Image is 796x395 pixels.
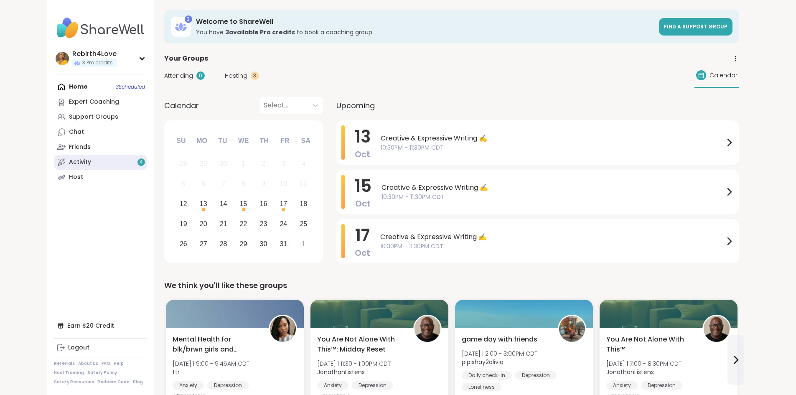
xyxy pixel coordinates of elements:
[234,132,252,150] div: We
[201,178,205,189] div: 6
[381,183,724,193] span: Creative & Expressive Writing ✍️
[172,132,190,150] div: Su
[300,178,307,189] div: 11
[164,280,739,291] div: We think you'll like these groups
[54,155,147,170] a: Activity4
[664,23,727,30] span: Find a support group
[214,195,232,213] div: Choose Tuesday, October 14th, 2025
[254,155,272,173] div: Not available Thursday, October 2nd, 2025
[54,110,147,125] a: Support Groups
[194,175,212,193] div: Not available Monday, October 6th, 2025
[220,238,227,250] div: 28
[54,340,147,355] a: Logout
[54,13,147,43] img: ShareWell Nav Logo
[295,235,313,253] div: Choose Saturday, November 1st, 2025
[317,359,391,368] span: [DATE] | 11:30 - 1:00PM CDT
[54,94,147,110] a: Expert Coaching
[355,148,370,160] span: Oct
[54,125,147,140] a: Chat
[275,195,292,213] div: Choose Friday, October 17th, 2025
[102,361,110,367] a: FAQ
[262,178,265,189] div: 9
[462,334,537,344] span: game day with friends
[462,383,501,391] div: Loneliness
[68,344,89,352] div: Logout
[140,159,143,166] span: 4
[54,318,147,333] div: Earn $20 Credit
[207,381,249,390] div: Depression
[234,155,252,173] div: Not available Wednesday, October 1st, 2025
[164,71,193,80] span: Attending
[300,198,307,209] div: 18
[300,218,307,229] div: 25
[254,175,272,193] div: Not available Thursday, October 9th, 2025
[515,371,557,380] div: Depression
[270,316,296,342] img: ttr
[200,238,207,250] div: 27
[194,235,212,253] div: Choose Monday, October 27th, 2025
[196,71,205,80] div: 0
[173,154,313,254] div: month 2025-10
[302,238,305,250] div: 1
[225,71,247,80] span: Hosting
[606,334,693,354] span: You Are Not Alone With This™
[173,381,204,390] div: Anxiety
[54,361,75,367] a: Referrals
[54,170,147,185] a: Host
[336,100,375,111] span: Upcoming
[220,218,227,229] div: 21
[295,175,313,193] div: Not available Saturday, October 11th, 2025
[381,133,724,143] span: Creative & Expressive Writing ✍️
[220,158,227,169] div: 30
[317,368,365,376] b: JonathanListens
[69,98,119,106] div: Expert Coaching
[282,158,285,169] div: 3
[704,316,730,342] img: JonathanListens
[275,235,292,253] div: Choose Friday, October 31st, 2025
[295,215,313,233] div: Choose Saturday, October 25th, 2025
[200,218,207,229] div: 20
[193,132,211,150] div: Mo
[72,49,117,59] div: Rebirth4Love
[69,143,91,151] div: Friends
[220,198,227,209] div: 14
[260,218,267,229] div: 23
[242,178,245,189] div: 8
[194,155,212,173] div: Not available Monday, September 29th, 2025
[214,175,232,193] div: Not available Tuesday, October 7th, 2025
[355,247,370,259] span: Oct
[175,155,193,173] div: Not available Sunday, September 28th, 2025
[173,359,249,368] span: [DATE] | 9:00 - 9:45AM CDT
[175,235,193,253] div: Choose Sunday, October 26th, 2025
[606,381,638,390] div: Anxiety
[69,173,83,181] div: Host
[355,224,370,247] span: 17
[275,175,292,193] div: Not available Friday, October 10th, 2025
[295,155,313,173] div: Not available Saturday, October 4th, 2025
[200,158,207,169] div: 29
[234,195,252,213] div: Choose Wednesday, October 15th, 2025
[254,235,272,253] div: Choose Thursday, October 30th, 2025
[225,28,295,36] b: 3 available Pro credit s
[175,215,193,233] div: Choose Sunday, October 19th, 2025
[214,155,232,173] div: Not available Tuesday, September 30th, 2025
[180,238,187,250] div: 26
[355,198,371,209] span: Oct
[185,15,192,23] div: 3
[355,174,371,198] span: 15
[381,193,724,201] span: 10:30PM - 11:30PM CDT
[295,195,313,213] div: Choose Saturday, October 18th, 2025
[641,381,682,390] div: Depression
[280,238,287,250] div: 31
[254,215,272,233] div: Choose Thursday, October 23rd, 2025
[200,198,207,209] div: 13
[251,71,259,80] div: 3
[54,370,84,376] a: Host Training
[194,195,212,213] div: Choose Monday, October 13th, 2025
[255,132,273,150] div: Th
[280,218,287,229] div: 24
[260,238,267,250] div: 30
[380,232,724,242] span: Creative & Expressive Writing ✍️
[317,334,404,354] span: You Are Not Alone With This™: Midday Reset
[559,316,585,342] img: pipishay2olivia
